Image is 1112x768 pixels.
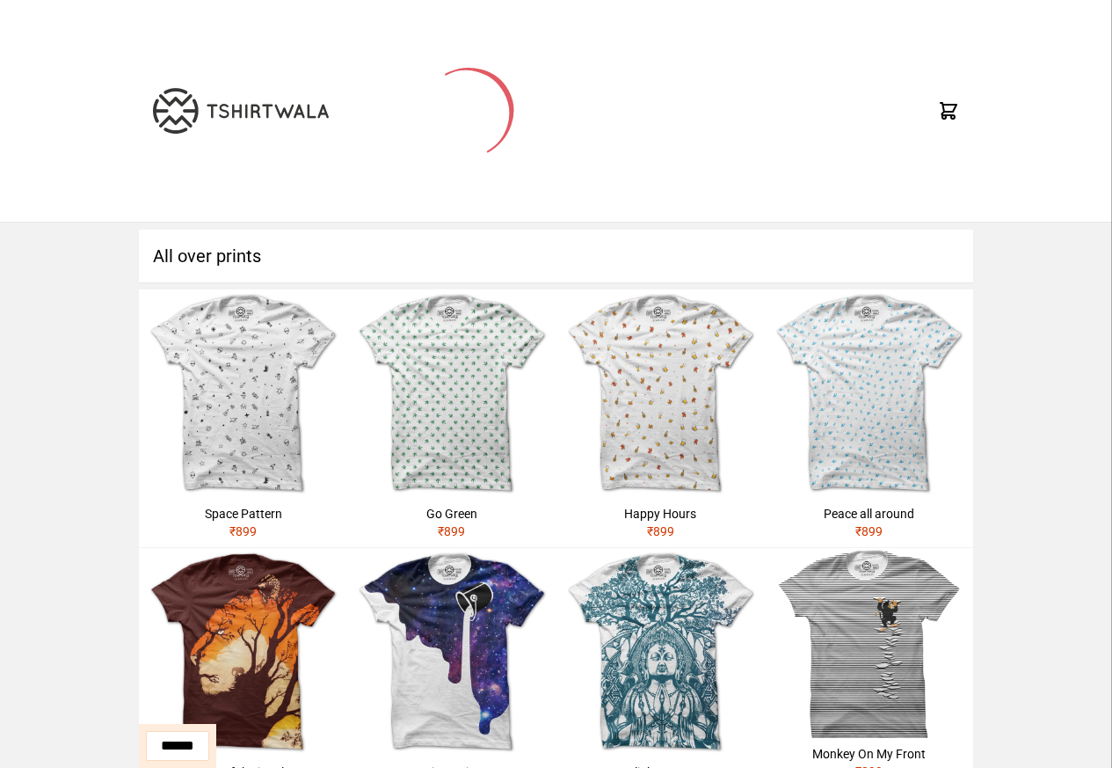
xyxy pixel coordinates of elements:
a: Space Pattern₹899 [139,289,347,547]
span: ₹ 899 [647,524,674,538]
img: hidden-tiger.jpg [139,548,347,757]
img: monkey-climbing.jpg [765,548,973,738]
img: galaxy.jpg [347,548,556,757]
img: buddha1.jpg [556,548,765,757]
img: peace-1.jpg [765,289,973,498]
span: ₹ 899 [438,524,465,538]
div: Space Pattern [146,505,340,523]
div: Monkey On My Front [772,745,966,763]
img: TW-LOGO-400-104.png [153,88,329,134]
a: Happy Hours₹899 [556,289,765,547]
span: ₹ 899 [229,524,257,538]
a: Go Green₹899 [347,289,556,547]
span: ₹ 899 [855,524,883,538]
img: space.jpg [139,289,347,498]
img: beer.jpg [556,289,765,498]
div: Peace all around [772,505,966,523]
h1: All over prints [139,230,973,282]
div: Happy Hours [563,505,758,523]
img: weed.jpg [347,289,556,498]
div: Go Green [354,505,549,523]
a: Peace all around₹899 [765,289,973,547]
